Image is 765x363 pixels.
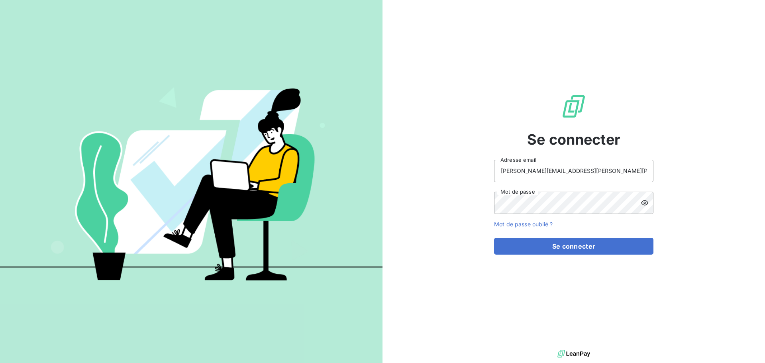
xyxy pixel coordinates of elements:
[557,348,590,360] img: logo
[494,238,653,255] button: Se connecter
[494,221,553,228] a: Mot de passe oublié ?
[527,129,620,150] span: Se connecter
[561,94,586,119] img: Logo LeanPay
[494,160,653,182] input: placeholder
